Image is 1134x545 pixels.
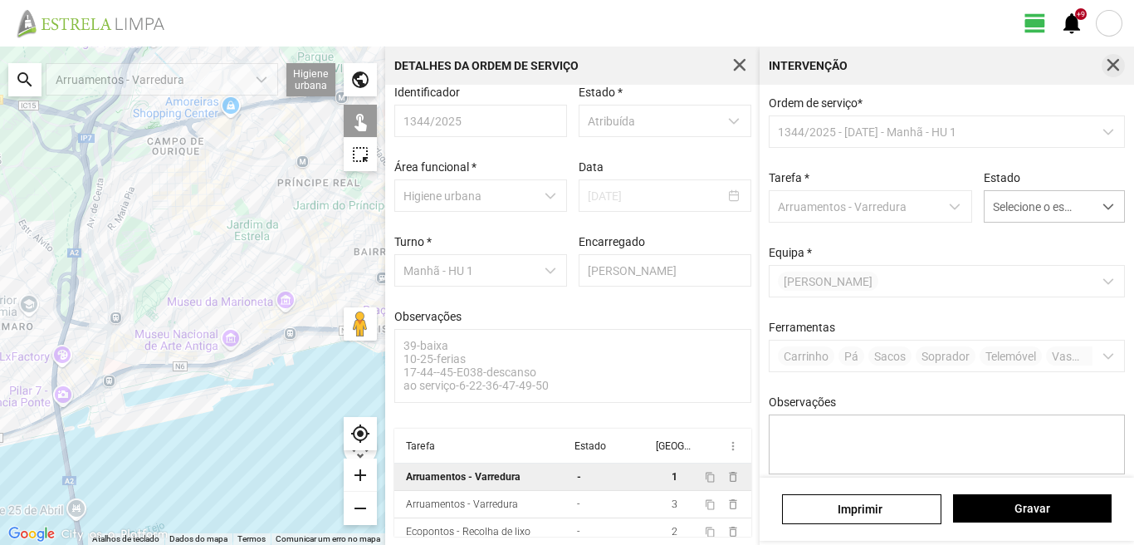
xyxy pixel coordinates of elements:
[769,395,836,409] label: Observações
[4,523,59,545] a: Abrir esta área no Google Maps (abre uma nova janela)
[769,171,809,184] label: Tarefa *
[672,526,677,538] span: 2
[726,439,740,453] span: more_vert
[672,471,677,483] span: 1
[769,321,835,334] label: Ferramentas
[705,470,718,484] button: content_copy
[406,526,530,538] div: Ecopontos - Recolha de lixo
[953,494,1112,523] button: Gravar
[577,498,580,510] div: -
[656,440,691,452] div: [GEOGRAPHIC_DATA]
[406,471,521,483] div: Arruamentos - Varredura
[579,86,623,99] label: Estado *
[705,472,716,483] span: content_copy
[344,105,377,138] div: touch_app
[406,440,435,452] div: Tarefa
[984,171,1020,184] label: Estado
[577,526,580,538] div: -
[344,138,377,171] div: highlight_alt
[4,523,59,545] img: Google
[1092,191,1125,222] div: dropdown trigger
[705,525,718,538] button: content_copy
[344,307,377,341] button: Arraste o Pegman para o mapa para abrir o Street View
[579,160,604,174] label: Data
[705,498,718,511] button: content_copy
[726,470,740,484] span: delete_outline
[344,492,377,525] div: remove
[394,60,579,71] div: Detalhes da Ordem de Serviço
[769,60,848,71] div: Intervenção
[344,63,377,96] div: public
[237,534,266,543] a: Termos (abre num novo separador)
[344,459,377,492] div: add
[769,246,812,259] label: Equipa *
[394,310,462,323] label: Observações
[406,498,518,510] div: Arruamentos - Varredura
[782,494,941,524] a: Imprimir
[726,525,740,538] span: delete_outline
[394,86,460,99] label: Identificador
[276,534,380,543] a: Comunicar um erro no mapa
[705,499,716,510] span: content_copy
[705,527,716,538] span: content_copy
[169,533,227,545] button: Dados do mapa
[769,96,863,110] span: Ordem de serviço
[1059,11,1084,36] span: notifications
[726,498,740,511] span: delete_outline
[672,498,677,510] span: 3
[394,235,432,248] label: Turno *
[961,502,1102,515] span: Gravar
[577,471,581,483] div: -
[12,8,183,38] img: file
[286,63,335,96] div: Higiene urbana
[579,235,645,248] label: Encarregado
[8,63,42,96] div: search
[574,440,606,452] div: Estado
[394,160,477,174] label: Área funcional *
[985,191,1092,222] span: Selecione o estado
[1023,11,1048,36] span: view_day
[1075,8,1087,20] div: +9
[344,417,377,450] div: my_location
